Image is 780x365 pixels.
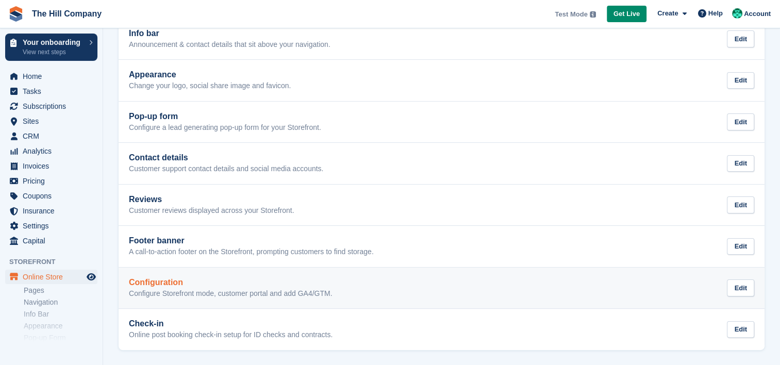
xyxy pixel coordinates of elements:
span: Subscriptions [23,99,85,113]
span: Invoices [23,159,85,173]
a: menu [5,114,97,128]
p: Configure a lead generating pop-up form for your Storefront. [129,123,321,132]
h2: Reviews [129,195,294,204]
img: stora-icon-8386f47178a22dfd0bd8f6a31ec36ba5ce8667c1dd55bd0f319d3a0aa187defe.svg [8,6,24,22]
div: Edit [727,72,754,89]
img: Bradley Hill [732,8,742,19]
span: Pricing [23,174,85,188]
div: Edit [727,238,754,255]
a: menu [5,204,97,218]
a: menu [5,144,97,158]
p: Your onboarding [23,39,84,46]
div: Edit [727,155,754,172]
p: View next steps [23,47,84,57]
a: Pop-up form Configure a lead generating pop-up form for your Storefront. Edit [119,102,765,143]
span: Account [744,9,771,19]
span: Online Store [23,270,85,284]
span: Home [23,69,85,84]
a: menu [5,270,97,284]
a: menu [5,234,97,248]
span: Create [657,8,678,19]
p: Online post booking check-in setup for ID checks and contracts. [129,330,333,340]
div: Edit [727,321,754,338]
p: A call-to-action footer on the Storefront, prompting customers to find storage. [129,247,374,257]
a: Preview store [85,271,97,283]
div: Edit [727,279,754,296]
a: menu [5,99,97,113]
span: Test Mode [555,9,587,20]
img: icon-info-grey-7440780725fd019a000dd9b08b2336e03edf1995a4989e88bcd33f0948082b44.svg [590,11,596,18]
a: Info Bar [24,309,97,319]
h2: Pop-up form [129,112,321,121]
h2: Info bar [129,29,330,38]
a: menu [5,69,97,84]
span: Sites [23,114,85,128]
h2: Contact details [129,153,323,162]
a: menu [5,159,97,173]
div: Edit [727,196,754,213]
p: Change your logo, social share image and favicon. [129,81,291,91]
p: Announcement & contact details that sit above your navigation. [129,40,330,49]
a: Navigation [24,297,97,307]
span: Capital [23,234,85,248]
p: Configure Storefront mode, customer portal and add GA4/GTM. [129,289,333,298]
span: Storefront [9,257,103,267]
a: menu [5,84,97,98]
span: Coupons [23,189,85,203]
a: Info bar Announcement & contact details that sit above your navigation. Edit [119,19,765,60]
h2: Configuration [129,278,333,287]
a: Pop-up Form [24,333,97,343]
p: Customer support contact details and social media accounts. [129,164,323,174]
h2: Appearance [129,70,291,79]
a: The Hill Company [28,5,106,22]
a: Pages [24,286,97,295]
a: Reviews Customer reviews displayed across your Storefront. Edit [119,185,765,226]
span: CRM [23,129,85,143]
span: Help [708,8,723,19]
span: Settings [23,219,85,233]
a: Check-in Online post booking check-in setup for ID checks and contracts. Edit [119,309,765,350]
a: Configuration Configure Storefront mode, customer portal and add GA4/GTM. Edit [119,268,765,309]
span: Get Live [613,9,640,19]
a: Your onboarding View next steps [5,34,97,61]
a: menu [5,189,97,203]
span: Insurance [23,204,85,218]
a: Appearance Change your logo, social share image and favicon. Edit [119,60,765,101]
a: menu [5,129,97,143]
div: Edit [727,30,754,47]
a: Get Live [607,6,646,23]
a: Contact details Customer support contact details and social media accounts. Edit [119,143,765,184]
span: Tasks [23,84,85,98]
span: Analytics [23,144,85,158]
a: menu [5,219,97,233]
a: Appearance [24,321,97,331]
a: menu [5,174,97,188]
h2: Check-in [129,319,333,328]
h2: Footer banner [129,236,374,245]
a: Footer banner A call-to-action footer on the Storefront, prompting customers to find storage. Edit [119,226,765,267]
div: Edit [727,113,754,130]
p: Customer reviews displayed across your Storefront. [129,206,294,215]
